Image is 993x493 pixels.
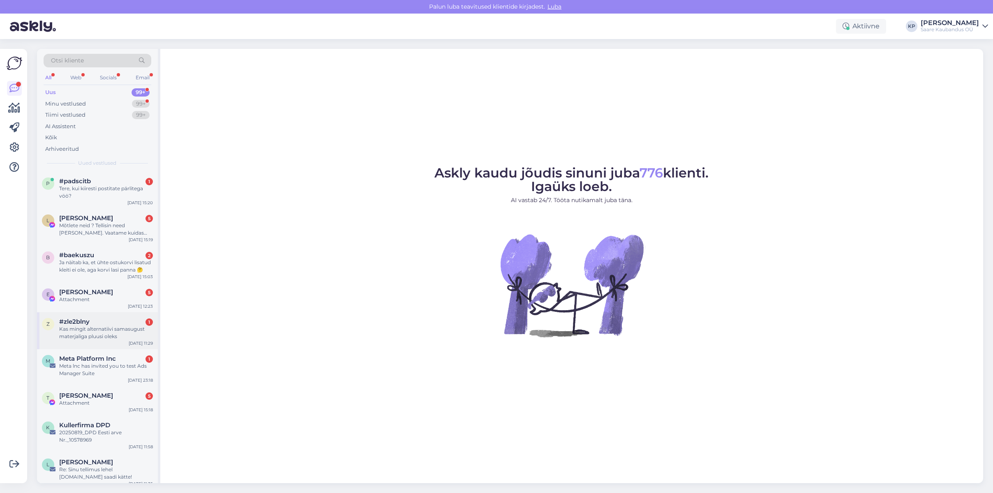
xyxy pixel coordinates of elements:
div: [DATE] 15:18 [129,407,153,413]
div: 2 [145,252,153,259]
div: Mõtlete neid ? Tellisin need [PERSON_NAME]. Vaatame kuidas suurused klapivad [PERSON_NAME]/jalga ... [59,222,153,237]
span: Liina Ubakivi [59,214,113,222]
span: 776 [640,165,663,181]
div: [DATE] 15:20 [127,200,153,206]
div: 1 [145,355,153,363]
div: 1 [145,178,153,185]
div: Arhiveeritud [45,145,79,153]
span: K [46,424,50,431]
p: AI vastab 24/7. Tööta nutikamalt juba täna. [435,196,709,205]
div: [DATE] 15:19 [129,237,153,243]
div: Tiimi vestlused [45,111,85,119]
div: KP [906,21,917,32]
div: [PERSON_NAME] [921,20,979,26]
div: 20250819_DPD Eesti arve Nr._10578969 [59,429,153,444]
span: Meta Platform Inc [59,355,116,362]
span: #baekuszu [59,251,94,259]
div: Kõik [45,134,57,142]
span: z [46,321,50,327]
div: [DATE] 23:18 [128,377,153,383]
div: Minu vestlused [45,100,86,108]
div: Socials [98,72,118,83]
span: L [47,217,50,223]
span: b [46,254,50,260]
div: Ja näitab ka, et ühte ostukorvi lisatud kleiti ei ole, aga korvi lasi panna 🤔 [59,259,153,274]
a: [PERSON_NAME]Saare Kaubandus OÜ [921,20,988,33]
span: Tatjana Vergeles [59,392,113,399]
div: 99+ [132,100,150,108]
div: Email [134,72,151,83]
span: M [46,358,51,364]
div: Kas mingit alternatiivi samasugust materjaliga pluusi oleks [59,325,153,340]
div: 1 [145,318,153,326]
span: #padscitb [59,177,91,185]
span: #zle2blny [59,318,90,325]
span: E [46,291,50,297]
span: Otsi kliente [51,56,84,65]
div: 99+ [132,88,150,97]
span: Eve Veerva [59,288,113,296]
span: Luba [545,3,564,10]
div: Re: Sinu tellimus lehel [DOMAIN_NAME] saadi kätte! [59,466,153,481]
div: 5 [145,215,153,222]
span: T [47,395,50,401]
div: [DATE] 11:58 [129,444,153,450]
div: Aktiivne [836,19,886,34]
img: Askly Logo [7,55,22,71]
div: Attachment [59,399,153,407]
div: AI Assistent [45,122,76,131]
div: Saare Kaubandus OÜ [921,26,979,33]
div: 99+ [132,111,150,119]
span: Kullerfirma DPD [59,422,110,429]
div: 5 [145,289,153,296]
span: Askly kaudu jõudis sinuni juba klienti. Igaüks loeb. [435,165,709,194]
div: All [44,72,53,83]
div: [DATE] 11:29 [129,340,153,346]
span: Uued vestlused [79,159,117,167]
span: L [47,461,50,468]
div: Uus [45,88,56,97]
div: [DATE] 15:03 [127,274,153,280]
span: p [46,180,50,187]
span: Leili Ruul [59,458,113,466]
div: Web [69,72,83,83]
div: 5 [145,392,153,400]
div: [DATE] 11:35 [129,481,153,487]
div: [DATE] 12:23 [128,303,153,309]
div: Tere, kui kiiresti postitate pärlitega vöö? [59,185,153,200]
div: Attachment [59,296,153,303]
img: No Chat active [498,211,646,359]
div: Meta lnc has invited you to test Ads Manager Suite [59,362,153,377]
